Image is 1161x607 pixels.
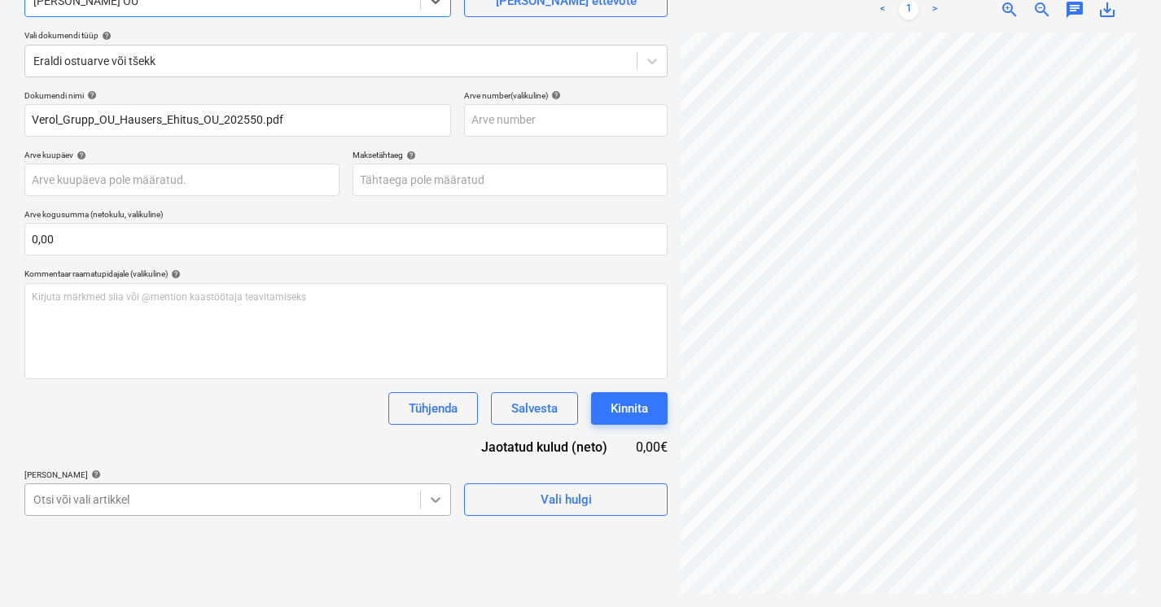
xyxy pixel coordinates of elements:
[388,392,478,425] button: Tühjenda
[633,438,668,456] div: 0,00€
[168,269,181,279] span: help
[88,469,101,479] span: help
[24,209,668,223] p: Arve kogusumma (netokulu, valikuline)
[84,90,97,100] span: help
[456,438,633,456] div: Jaotatud kulud (neto)
[464,104,668,137] input: Arve number
[548,90,561,100] span: help
[24,223,668,255] input: Arve kogusumma (netokulu, valikuline)
[24,90,451,101] div: Dokumendi nimi
[24,269,668,279] div: Kommentaar raamatupidajale (valikuline)
[464,90,668,101] div: Arve number (valikuline)
[99,31,112,41] span: help
[511,398,558,419] div: Salvesta
[591,392,668,425] button: Kinnita
[73,151,86,160] span: help
[491,392,578,425] button: Salvesta
[24,469,451,480] div: [PERSON_NAME]
[24,150,340,160] div: Arve kuupäev
[409,398,458,419] div: Tühjenda
[24,104,451,137] input: Dokumendi nimi
[353,164,668,196] input: Tähtaega pole määratud
[24,30,668,41] div: Vali dokumendi tüüp
[541,489,592,510] div: Vali hulgi
[611,398,648,419] div: Kinnita
[353,150,668,160] div: Maksetähtaeg
[403,151,416,160] span: help
[464,483,668,516] button: Vali hulgi
[24,164,340,196] input: Arve kuupäeva pole määratud.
